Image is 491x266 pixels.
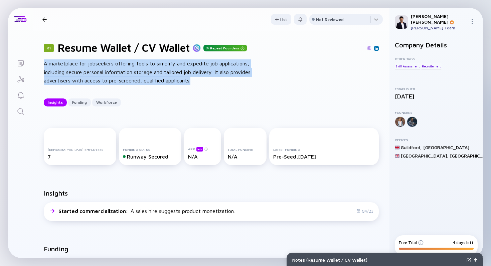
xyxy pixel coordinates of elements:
button: List [271,14,291,25]
div: A sales hire suggests product monetization. [58,208,235,214]
h2: Company Details [395,41,478,49]
div: ARR [188,147,217,152]
div: [GEOGRAPHIC_DATA] , [401,153,449,159]
div: Funding [68,97,91,107]
div: Not Reviewed [316,17,344,22]
div: Skill Assessment [395,63,421,69]
span: Started commercialization : [58,208,129,214]
img: Resume Wallet / CV Wallet Website [367,46,371,50]
div: Recruitement [421,63,442,69]
h1: Resume Wallet / CV Wallet [58,41,190,54]
div: [PERSON_NAME] Team [411,25,467,30]
div: [GEOGRAPHIC_DATA] [423,145,469,150]
div: Offices [395,138,478,142]
img: Kamil Profile Picture [395,15,408,29]
div: Q4/23 [356,209,373,214]
div: Latest Funding [273,148,375,152]
button: Insights [44,98,67,106]
div: 7 [48,154,112,160]
div: 81 [44,44,54,52]
div: Insights [44,97,67,107]
div: Free Trial [399,240,424,245]
div: Established [395,87,478,91]
div: Other Tags [395,57,478,61]
div: beta [196,147,203,152]
div: [DEMOGRAPHIC_DATA] Employees [48,148,112,152]
img: Open Notes [474,258,477,262]
div: [DATE] [395,93,478,100]
img: United Kingdom Flag [395,154,399,158]
button: Workforce [92,98,121,106]
div: Runway Secured [123,154,177,160]
div: Founders [395,110,478,114]
div: 4 days left [453,240,474,245]
img: Expand Notes [467,258,471,262]
img: Resume Wallet / CV Wallet Linkedin Page [375,47,378,50]
div: Workforce [92,97,121,107]
img: United Kingdom Flag [395,145,399,150]
div: N/A [188,154,217,160]
div: [PERSON_NAME] [PERSON_NAME] [411,13,467,25]
img: Menu [470,19,475,24]
a: Search [8,103,33,119]
div: Notes ( Resume Wallet / CV Wallet ) [292,257,464,263]
a: Reminders [8,87,33,103]
button: Funding [68,98,91,106]
div: A marketplace for jobseekers offering tools to simplify and expedite job applications, including ... [44,59,258,85]
div: Total Funding [228,148,263,152]
div: Funding Status [123,148,177,152]
h2: Funding [44,245,68,253]
div: Pre-Seed, [DATE] [273,154,375,160]
h2: Insights [44,189,68,197]
div: N/A [228,154,263,160]
div: Guildford , [401,145,422,150]
a: Investor Map [8,71,33,87]
div: Repeat Founders [203,45,247,51]
a: Lists [8,55,33,71]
